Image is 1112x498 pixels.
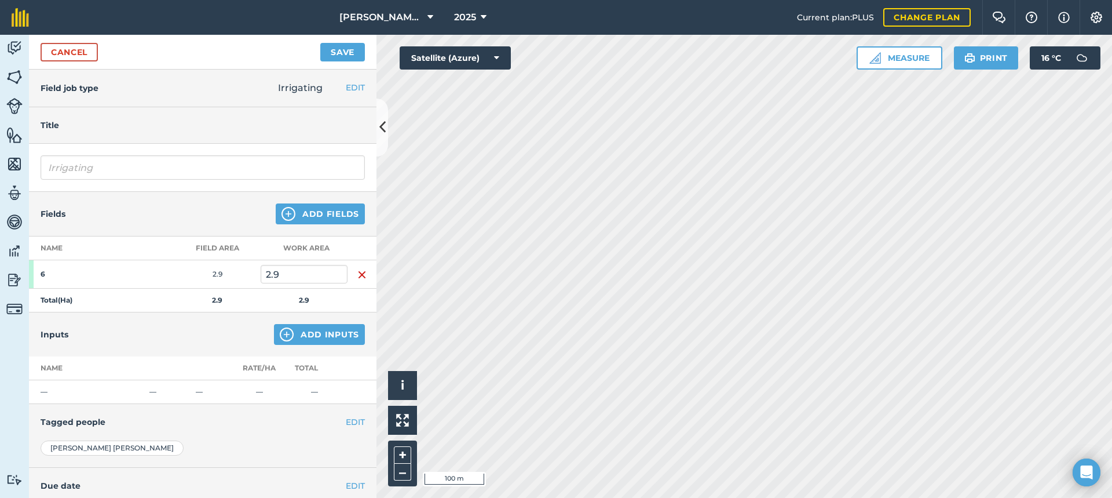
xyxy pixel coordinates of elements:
th: Work area [261,237,348,260]
strong: 6 [41,270,131,279]
img: A cog icon [1089,12,1103,23]
img: svg+xml;base64,PHN2ZyB4bWxucz0iaHR0cDovL3d3dy53My5vcmcvMjAwMC9zdmciIHdpZHRoPSIxOSIgaGVpZ2h0PSIyNC... [964,51,975,65]
img: svg+xml;base64,PHN2ZyB4bWxucz0iaHR0cDovL3d3dy53My5vcmcvMjAwMC9zdmciIHdpZHRoPSI1NiIgaGVpZ2h0PSI2MC... [6,155,23,173]
span: 16 ° C [1041,46,1061,70]
button: + [394,446,411,464]
img: svg+xml;base64,PD94bWwgdmVyc2lvbj0iMS4wIiBlbmNvZGluZz0idXRmLTgiPz4KPCEtLSBHZW5lcmF0b3I6IEFkb2JlIE... [6,242,23,260]
h4: Tagged people [41,416,365,428]
a: Change plan [883,8,971,27]
strong: 2.9 [212,296,222,304]
th: Name [29,237,174,260]
img: svg+xml;base64,PHN2ZyB4bWxucz0iaHR0cDovL3d3dy53My5vcmcvMjAwMC9zdmciIHdpZHRoPSIxNCIgaGVpZ2h0PSIyNC... [281,207,295,221]
img: svg+xml;base64,PD94bWwgdmVyc2lvbj0iMS4wIiBlbmNvZGluZz0idXRmLTgiPz4KPCEtLSBHZW5lcmF0b3I6IEFkb2JlIE... [1070,46,1093,70]
td: — [191,380,237,404]
span: Current plan : PLUS [797,11,874,24]
button: EDIT [346,479,365,492]
th: Field Area [174,237,261,260]
h4: Field job type [41,82,98,94]
img: svg+xml;base64,PD94bWwgdmVyc2lvbj0iMS4wIiBlbmNvZGluZz0idXRmLTgiPz4KPCEtLSBHZW5lcmF0b3I6IEFkb2JlIE... [6,213,23,231]
img: svg+xml;base64,PD94bWwgdmVyc2lvbj0iMS4wIiBlbmNvZGluZz0idXRmLTgiPz4KPCEtLSBHZW5lcmF0b3I6IEFkb2JlIE... [6,98,23,114]
img: svg+xml;base64,PD94bWwgdmVyc2lvbj0iMS4wIiBlbmNvZGluZz0idXRmLTgiPz4KPCEtLSBHZW5lcmF0b3I6IEFkb2JlIE... [6,39,23,57]
img: fieldmargin Logo [12,8,29,27]
th: Total [281,357,348,380]
img: svg+xml;base64,PD94bWwgdmVyc2lvbj0iMS4wIiBlbmNvZGluZz0idXRmLTgiPz4KPCEtLSBHZW5lcmF0b3I6IEFkb2JlIE... [6,184,23,202]
h4: Fields [41,208,65,220]
div: Open Intercom Messenger [1073,459,1100,486]
img: Four arrows, one pointing top left, one top right, one bottom right and the last bottom left [396,414,409,427]
button: i [388,371,417,400]
button: Print [954,46,1019,70]
img: Ruler icon [869,52,881,64]
div: [PERSON_NAME] [PERSON_NAME] [41,441,184,456]
th: Name [29,357,145,380]
strong: 2.9 [299,296,309,304]
h4: Inputs [41,328,68,341]
img: svg+xml;base64,PD94bWwgdmVyc2lvbj0iMS4wIiBlbmNvZGluZz0idXRmLTgiPz4KPCEtLSBHZW5lcmF0b3I6IEFkb2JlIE... [6,301,23,317]
img: Two speech bubbles overlapping with the left bubble in the forefront [992,12,1006,23]
td: — [237,380,281,404]
span: i [401,378,404,392]
td: 2.9 [174,260,261,289]
button: EDIT [346,81,365,94]
img: svg+xml;base64,PHN2ZyB4bWxucz0iaHR0cDovL3d3dy53My5vcmcvMjAwMC9zdmciIHdpZHRoPSI1NiIgaGVpZ2h0PSI2MC... [6,68,23,86]
td: — [145,380,191,404]
img: svg+xml;base64,PHN2ZyB4bWxucz0iaHR0cDovL3d3dy53My5vcmcvMjAwMC9zdmciIHdpZHRoPSI1NiIgaGVpZ2h0PSI2MC... [6,126,23,144]
img: svg+xml;base64,PD94bWwgdmVyc2lvbj0iMS4wIiBlbmNvZGluZz0idXRmLTgiPz4KPCEtLSBHZW5lcmF0b3I6IEFkb2JlIE... [6,474,23,485]
button: Satellite (Azure) [400,46,511,70]
strong: Total ( Ha ) [41,296,72,304]
td: — [281,380,348,404]
th: Rate/ Ha [237,357,281,380]
h4: Title [41,119,365,132]
img: svg+xml;base64,PD94bWwgdmVyc2lvbj0iMS4wIiBlbmNvZGluZz0idXRmLTgiPz4KPCEtLSBHZW5lcmF0b3I6IEFkb2JlIE... [6,271,23,289]
span: [PERSON_NAME] FARMS [339,10,423,24]
button: – [394,464,411,481]
td: — [29,380,145,404]
img: A question mark icon [1025,12,1038,23]
button: Add Inputs [274,324,365,345]
button: Measure [857,46,942,70]
img: svg+xml;base64,PHN2ZyB4bWxucz0iaHR0cDovL3d3dy53My5vcmcvMjAwMC9zdmciIHdpZHRoPSIxNyIgaGVpZ2h0PSIxNy... [1058,10,1070,24]
img: svg+xml;base64,PHN2ZyB4bWxucz0iaHR0cDovL3d3dy53My5vcmcvMjAwMC9zdmciIHdpZHRoPSIxNCIgaGVpZ2h0PSIyNC... [280,328,294,341]
span: Irrigating [278,82,323,93]
input: What needs doing? [41,155,365,180]
span: 2025 [454,10,476,24]
button: Save [320,43,365,61]
a: Cancel [41,43,98,61]
h4: Due date [41,479,365,492]
button: EDIT [346,416,365,428]
img: svg+xml;base64,PHN2ZyB4bWxucz0iaHR0cDovL3d3dy53My5vcmcvMjAwMC9zdmciIHdpZHRoPSIxNiIgaGVpZ2h0PSIyNC... [357,268,367,282]
button: 16 °C [1030,46,1100,70]
button: Add Fields [276,203,365,224]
